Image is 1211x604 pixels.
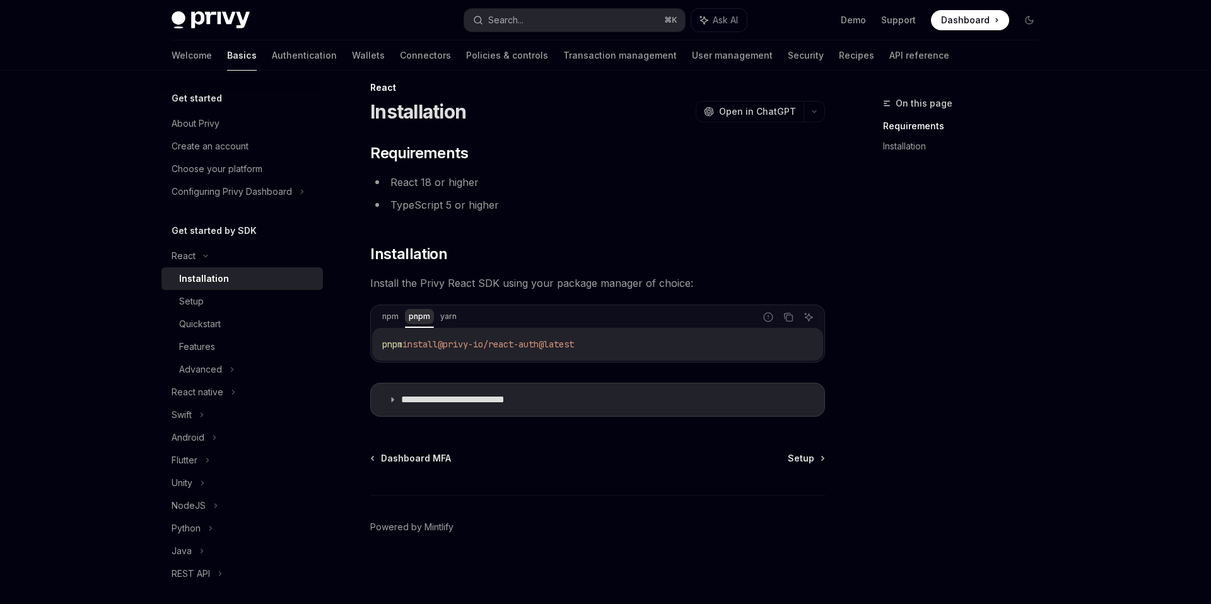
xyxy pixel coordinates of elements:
[788,452,814,465] span: Setup
[941,14,990,26] span: Dashboard
[172,248,196,264] div: React
[370,521,453,533] a: Powered by Mintlify
[172,184,292,199] div: Configuring Privy Dashboard
[889,40,949,71] a: API reference
[161,135,323,158] a: Create an account
[370,100,466,123] h1: Installation
[352,40,385,71] a: Wallets
[179,339,215,354] div: Features
[841,14,866,26] a: Demo
[664,15,677,25] span: ⌘ K
[172,475,192,491] div: Unity
[179,317,221,332] div: Quickstart
[161,313,323,335] a: Quickstart
[161,267,323,290] a: Installation
[378,309,402,324] div: npm
[400,40,451,71] a: Connectors
[371,452,451,465] a: Dashboard MFA
[788,40,824,71] a: Security
[405,309,434,324] div: pnpm
[172,498,206,513] div: NodeJS
[839,40,874,71] a: Recipes
[931,10,1009,30] a: Dashboard
[227,40,257,71] a: Basics
[161,290,323,313] a: Setup
[402,339,438,350] span: install
[172,91,222,106] h5: Get started
[382,339,402,350] span: pnpm
[883,116,1050,136] a: Requirements
[370,173,825,191] li: React 18 or higher
[161,158,323,180] a: Choose your platform
[381,452,451,465] span: Dashboard MFA
[172,407,192,422] div: Swift
[370,244,447,264] span: Installation
[800,309,817,325] button: Ask AI
[896,96,952,111] span: On this page
[788,452,824,465] a: Setup
[172,430,204,445] div: Android
[692,40,773,71] a: User management
[172,521,201,536] div: Python
[161,335,323,358] a: Features
[438,339,574,350] span: @privy-io/react-auth@latest
[172,453,197,468] div: Flutter
[464,9,685,32] button: Search...⌘K
[713,14,738,26] span: Ask AI
[760,309,776,325] button: Report incorrect code
[179,271,229,286] div: Installation
[172,40,212,71] a: Welcome
[179,362,222,377] div: Advanced
[691,9,747,32] button: Ask AI
[883,136,1050,156] a: Installation
[488,13,524,28] div: Search...
[436,309,460,324] div: yarn
[370,81,825,94] div: React
[272,40,337,71] a: Authentication
[172,161,262,177] div: Choose your platform
[172,139,249,154] div: Create an account
[179,294,204,309] div: Setup
[172,223,257,238] h5: Get started by SDK
[780,309,797,325] button: Copy the contents from the code block
[172,116,219,131] div: About Privy
[1019,10,1039,30] button: Toggle dark mode
[719,105,796,118] span: Open in ChatGPT
[172,543,192,559] div: Java
[172,385,223,400] div: React native
[172,566,210,581] div: REST API
[466,40,548,71] a: Policies & controls
[161,112,323,135] a: About Privy
[370,196,825,214] li: TypeScript 5 or higher
[370,143,468,163] span: Requirements
[696,101,804,122] button: Open in ChatGPT
[563,40,677,71] a: Transaction management
[881,14,916,26] a: Support
[370,274,825,292] span: Install the Privy React SDK using your package manager of choice:
[172,11,250,29] img: dark logo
